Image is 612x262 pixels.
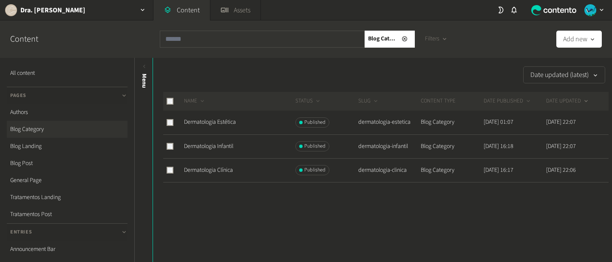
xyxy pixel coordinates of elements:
[546,97,589,105] button: DATE UPDATED
[10,92,26,100] span: Pages
[140,74,149,88] span: Menu
[7,241,127,258] a: Announcement Bar
[184,142,233,151] a: Dermatologia Infantil
[546,166,576,174] time: [DATE] 22:06
[358,111,421,134] td: dermatologia-estetica
[304,166,326,174] span: Published
[7,155,127,172] a: Blog Post
[304,119,326,126] span: Published
[484,142,513,151] time: [DATE] 16:18
[7,121,127,138] a: Blog Category
[304,142,326,150] span: Published
[484,97,532,105] button: DATE PUBLISHED
[358,134,421,158] td: dermatologia-infantil
[7,172,127,189] a: General Page
[546,118,576,126] time: [DATE] 22:07
[425,34,439,43] span: Filters
[7,189,127,206] a: Tratamentos Landing
[368,34,398,43] span: Blog Category
[7,138,127,155] a: Blog Landing
[5,4,17,16] img: Dra. Caroline Cha
[584,4,596,16] img: andréia c.
[7,104,127,121] a: Authors
[10,228,32,236] span: Entries
[184,166,233,174] a: Dermatologia Clínica
[546,142,576,151] time: [DATE] 22:07
[7,206,127,223] a: Tratamentos Post
[420,134,483,158] td: Blog Category
[184,118,236,126] a: Dermatologia Estética
[523,66,605,83] button: Date updated (latest)
[184,97,206,105] button: NAME
[420,158,483,182] td: Blog Category
[10,33,58,46] h2: Content
[420,92,483,111] th: CONTENT TYPE
[7,65,127,82] a: All content
[358,97,379,105] button: SLUG
[556,31,602,48] button: Add new
[484,166,513,174] time: [DATE] 16:17
[418,31,454,48] button: Filters
[420,111,483,134] td: Blog Category
[484,118,513,126] time: [DATE] 01:07
[20,5,85,15] h2: Dra. [PERSON_NAME]
[295,97,321,105] button: STATUS
[358,158,421,182] td: dermatologia-clinica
